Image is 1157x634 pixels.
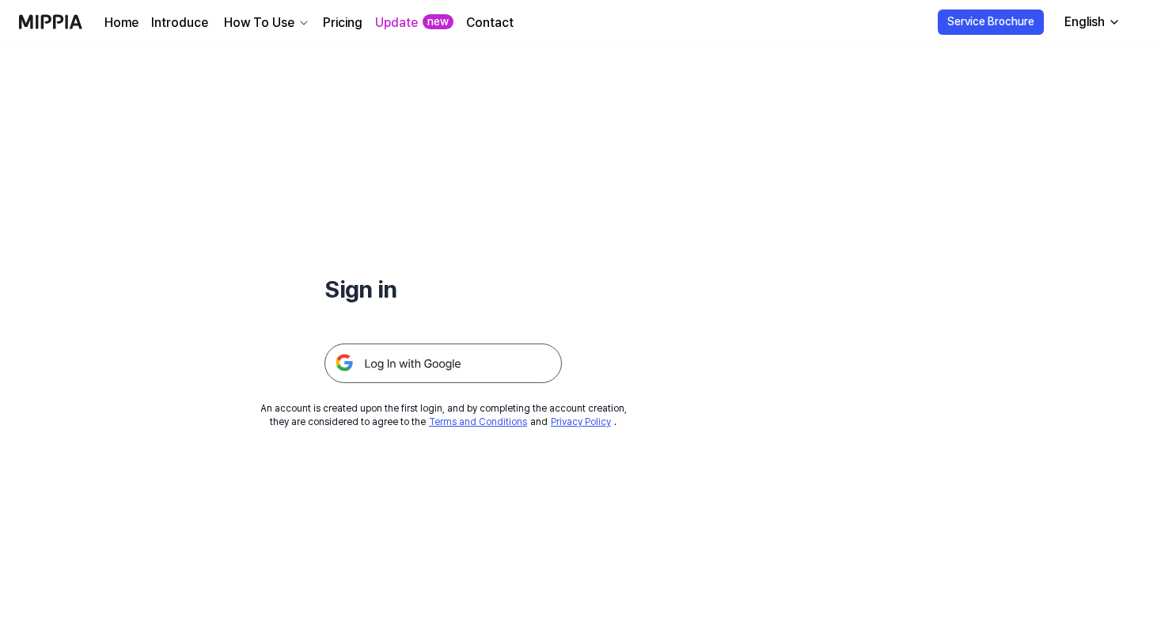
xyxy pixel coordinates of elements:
a: Introduce [151,13,208,32]
div: English [1061,13,1108,32]
a: Contact [466,13,514,32]
a: Update [375,13,418,32]
div: An account is created upon the first login, and by completing the account creation, they are cons... [260,402,627,429]
div: How To Use [221,13,298,32]
a: Home [104,13,138,32]
div: new [423,14,453,30]
button: How To Use [221,13,310,32]
button: English [1052,6,1130,38]
h1: Sign in [324,272,562,306]
a: Pricing [323,13,362,32]
a: Terms and Conditions [429,416,527,427]
a: Privacy Policy [551,416,611,427]
img: 구글 로그인 버튼 [324,344,562,383]
button: Service Brochure [938,9,1044,35]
